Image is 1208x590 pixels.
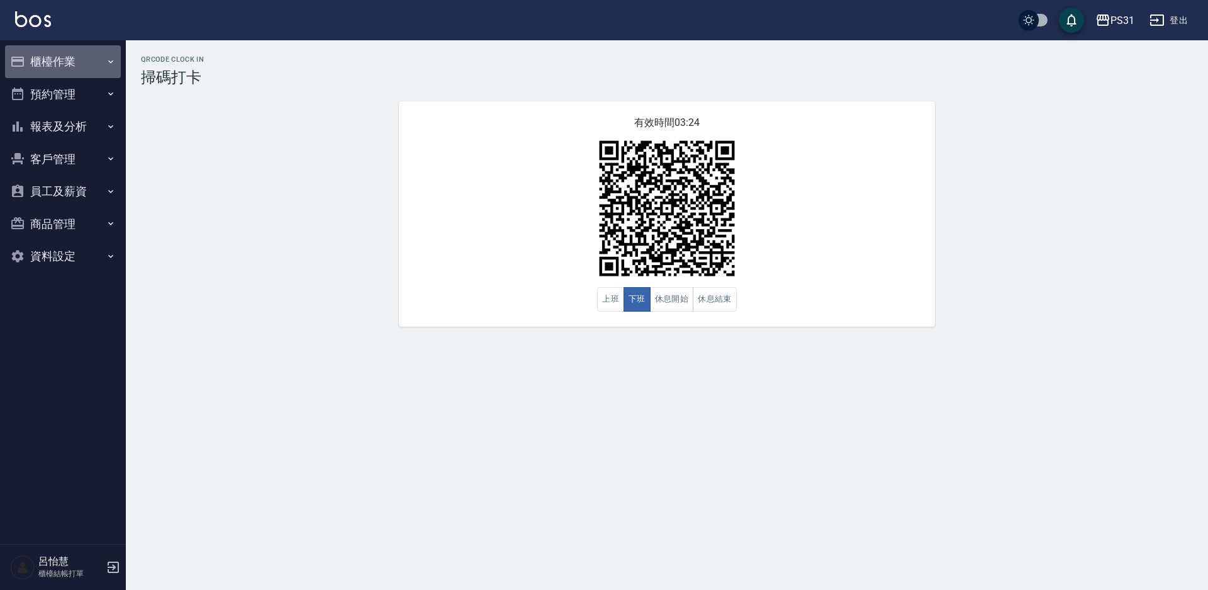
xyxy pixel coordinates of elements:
div: PS31 [1110,13,1134,28]
h5: 呂怡慧 [38,555,103,568]
img: Person [10,555,35,580]
button: 資料設定 [5,240,121,273]
div: 有效時間 03:24 [399,101,935,327]
h2: QRcode Clock In [141,55,1193,64]
button: 報表及分析 [5,110,121,143]
button: 休息開始 [650,287,694,312]
img: Logo [15,11,51,27]
button: save [1059,8,1084,33]
h3: 掃碼打卡 [141,69,1193,86]
button: 客戶管理 [5,143,121,176]
button: 登出 [1144,9,1193,32]
button: 下班 [624,287,651,312]
button: 上班 [597,287,624,312]
button: 櫃檯作業 [5,45,121,78]
button: PS31 [1090,8,1139,33]
p: 櫃檯結帳打單 [38,568,103,579]
button: 休息結束 [693,287,737,312]
button: 預約管理 [5,78,121,111]
button: 員工及薪資 [5,175,121,208]
button: 商品管理 [5,208,121,241]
